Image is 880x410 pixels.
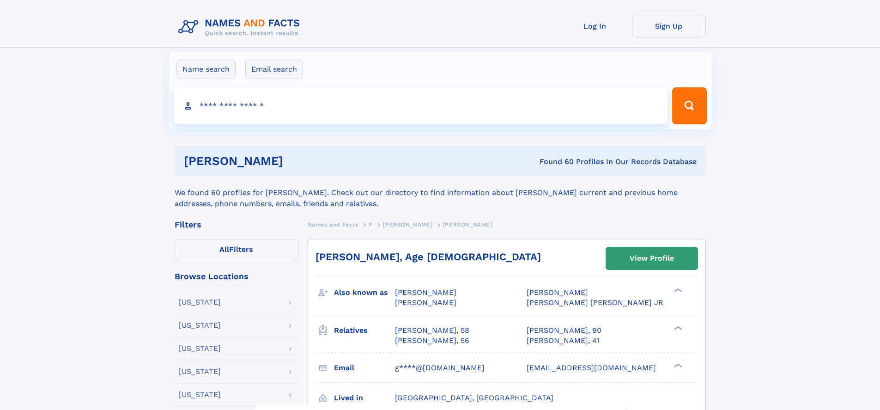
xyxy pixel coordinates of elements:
a: Log In [558,15,632,37]
a: [PERSON_NAME], 56 [395,336,469,346]
h3: Email [334,360,395,376]
input: search input [174,87,668,124]
label: Email search [245,60,303,79]
div: ❯ [672,288,683,294]
div: Found 60 Profiles In Our Records Database [411,157,697,167]
div: View Profile [630,248,674,269]
a: Names and Facts [308,219,358,230]
div: [US_STATE] [179,368,221,375]
div: [US_STATE] [179,345,221,352]
a: View Profile [606,247,698,269]
span: [PERSON_NAME] [395,288,456,297]
span: [PERSON_NAME] [443,221,492,228]
a: [PERSON_NAME], Age [DEMOGRAPHIC_DATA] [316,251,541,263]
a: [PERSON_NAME], 41 [527,336,600,346]
div: [US_STATE] [179,322,221,329]
div: [US_STATE] [179,299,221,306]
div: ❯ [672,325,683,331]
h1: [PERSON_NAME] [184,155,412,167]
span: [PERSON_NAME] [527,288,588,297]
a: Sign Up [632,15,706,37]
span: [PERSON_NAME] [383,221,432,228]
a: [PERSON_NAME], 90 [527,325,601,336]
img: Logo Names and Facts [175,15,308,40]
span: [PERSON_NAME] [PERSON_NAME] JR [527,298,663,307]
span: [EMAIL_ADDRESS][DOMAIN_NAME] [527,363,656,372]
h3: Relatives [334,323,395,338]
span: P [369,221,373,228]
div: [US_STATE] [179,391,221,398]
span: [PERSON_NAME] [395,298,456,307]
div: Browse Locations [175,272,298,281]
label: Name search [176,60,236,79]
a: P [369,219,373,230]
span: [GEOGRAPHIC_DATA], [GEOGRAPHIC_DATA] [395,393,553,402]
a: [PERSON_NAME], 58 [395,325,469,336]
div: We found 60 profiles for [PERSON_NAME]. Check out our directory to find information about [PERSON... [175,176,706,209]
button: Search Button [672,87,706,124]
div: Filters [175,220,298,229]
h3: Lived in [334,390,395,406]
label: Filters [175,239,298,261]
span: All [219,245,229,254]
a: [PERSON_NAME] [383,219,432,230]
h3: Also known as [334,285,395,300]
div: ❯ [672,362,683,368]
